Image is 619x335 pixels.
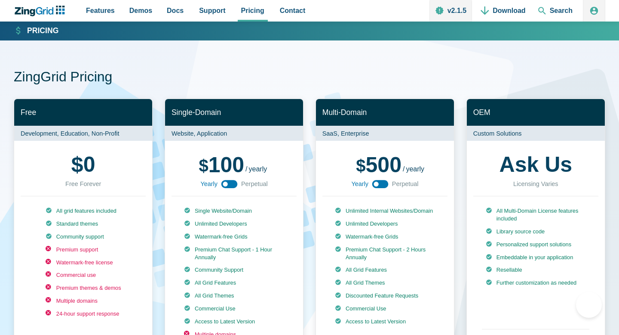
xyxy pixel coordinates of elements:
span: 500 [356,153,401,177]
p: Website, Application [165,126,303,141]
span: Perpetual [392,179,419,189]
li: Watermark-free Grids [184,233,284,241]
span: yearly [406,165,424,173]
span: yearly [249,165,267,173]
h2: OEM [467,99,605,126]
h2: Multi-Domain [316,99,454,126]
li: Unlimited Internal Websites/Domain [335,207,435,215]
li: All Grid Features [184,279,284,287]
span: Yearly [351,179,368,189]
li: Further customization as needed [486,279,586,287]
li: All Grid Themes [184,292,284,300]
li: Unlimited Developers [335,220,435,228]
li: Premium Chat Support - 2 Hours Annually [335,246,435,261]
li: Library source code [486,228,586,236]
a: ZingChart Logo. Click to return to the homepage [14,6,69,16]
li: Commercial use [46,271,121,279]
li: All Multi-Domain License features included [486,207,586,223]
p: Development, Education, Non-Profit [14,126,152,141]
span: 100 [199,153,244,177]
li: 24-hour support response [46,310,121,318]
li: All grid features included [46,207,121,215]
li: Unlimited Developers [184,220,284,228]
span: Support [199,5,225,16]
span: Perpetual [241,179,268,189]
li: Embeddable in your application [486,254,586,261]
li: Resellable [486,266,586,274]
div: Licensing Varies [513,179,558,189]
span: Features [86,5,115,16]
p: Custom Solutions [467,126,605,141]
li: Access to Latest Version [335,318,435,326]
li: Single Website/Domain [184,207,284,215]
li: Multiple domains [46,297,121,305]
strong: 0 [71,154,95,175]
li: Personalized support solutions [486,241,586,248]
li: All Grid Features [335,266,435,274]
li: Access to Latest Version [184,318,284,326]
li: Commercial Use [184,305,284,313]
h1: ZingGrid Pricing [14,68,605,87]
li: Commercial Use [335,305,435,313]
span: Contact [280,5,306,16]
li: Watermark-free Grids [335,233,435,241]
span: Yearly [201,179,218,189]
div: Free Forever [65,179,101,189]
li: All Grid Themes [335,279,435,287]
li: Premium support [46,246,121,254]
iframe: Help Scout Beacon - Open [576,292,602,318]
li: Community support [46,233,121,241]
span: Pricing [241,5,264,16]
p: SaaS, Enterprise [316,126,454,141]
li: Discounted Feature Requests [335,292,435,300]
li: Community Support [184,266,284,274]
strong: Ask Us [499,154,573,175]
li: Watermark-free license [46,259,121,267]
span: / [403,166,404,173]
span: $ [71,154,83,175]
span: Docs [167,5,184,16]
span: Demos [129,5,152,16]
a: Pricing [15,26,58,36]
h2: Free [14,99,152,126]
strong: Pricing [27,27,58,35]
li: Standard themes [46,220,121,228]
li: Premium Chat Support - 1 Hour Annually [184,246,284,261]
h2: Single-Domain [165,99,303,126]
span: / [245,166,247,173]
li: Premium themes & demos [46,284,121,292]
